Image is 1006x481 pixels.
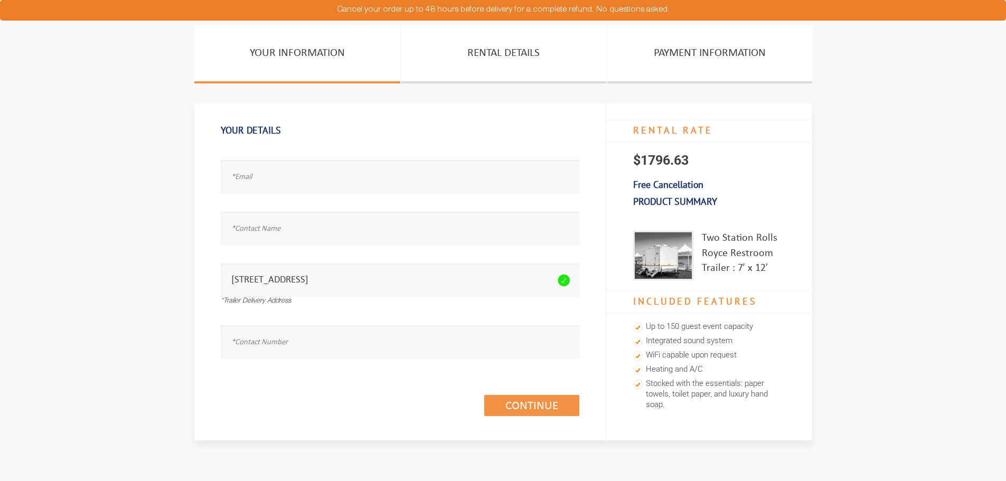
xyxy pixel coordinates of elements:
li: Up to 150 guest event capacity [633,320,786,334]
input: *Email [221,160,579,193]
p: $1796.63 [607,142,812,179]
a: PAYMENT INFORMATION [607,25,812,83]
h4: RENTAL RATE [607,120,812,142]
b: Free Cancellation [633,178,703,191]
a: Your Information [194,25,400,83]
a: Continue [484,395,579,416]
h1: Your Details [221,119,579,142]
input: *Trailer Delivery Address [221,263,579,297]
h4: Included Features [607,291,812,313]
input: *Contact Name [221,212,579,245]
h3: Product Summary [607,191,812,213]
a: Rental Details [401,25,606,83]
li: Heating and A/C [633,363,786,377]
li: Integrated sound system [633,334,786,348]
li: WiFi capable upon request [633,348,786,363]
div: *Trailer Delivery Address [221,297,579,307]
li: Stocked with the essentials: paper towels, toilet paper, and luxury hand soap. [633,377,786,412]
div: Two Station Rolls Royce Restroom Trailer : 7′ x 12′ [702,231,786,280]
input: *Contact Number [221,325,579,359]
